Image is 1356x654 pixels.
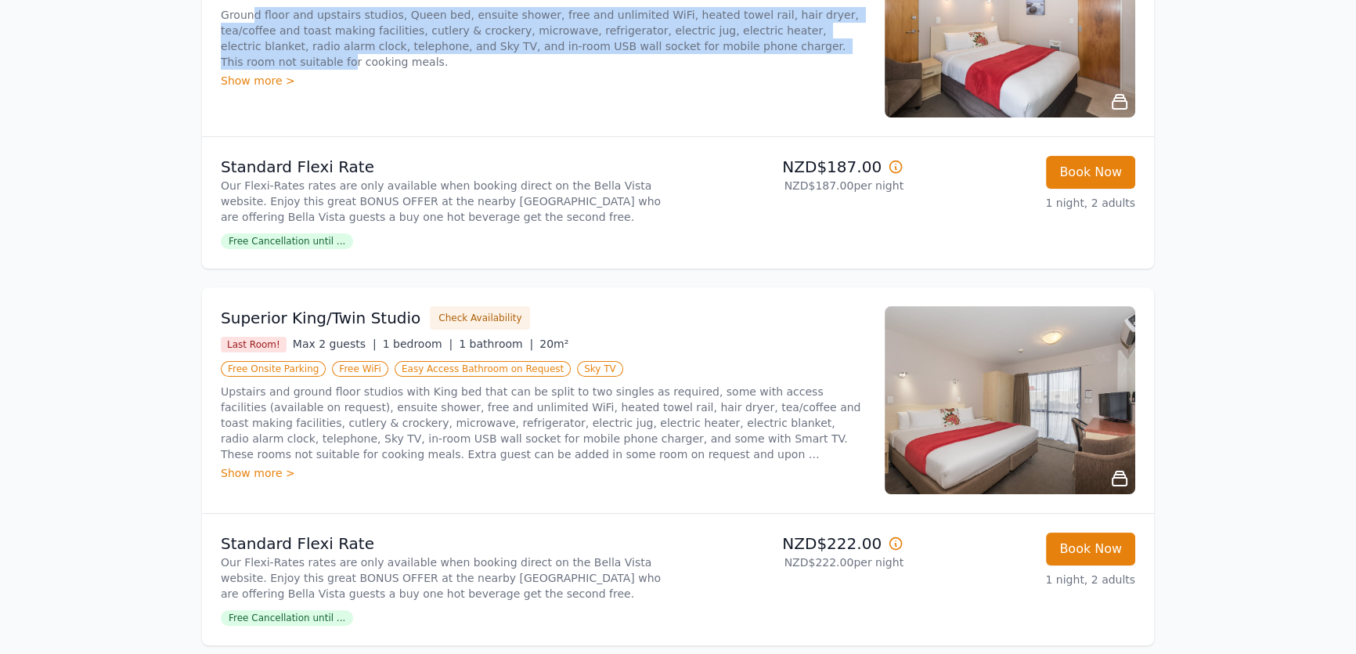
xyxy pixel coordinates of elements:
[539,338,568,350] span: 20m²
[221,307,420,329] h3: Superior King/Twin Studio
[684,156,903,178] p: NZD$187.00
[221,533,672,555] p: Standard Flexi Rate
[221,233,353,249] span: Free Cancellation until ...
[1046,156,1135,189] button: Book Now
[395,361,571,377] span: Easy Access Bathroom on Request
[221,178,672,225] p: Our Flexi-Rates rates are only available when booking direct on the Bella Vista website. Enjoy th...
[459,338,533,350] span: 1 bathroom |
[221,384,866,462] p: Upstairs and ground floor studios with King bed that can be split to two singles as required, som...
[684,533,903,555] p: NZD$222.00
[221,610,353,626] span: Free Cancellation until ...
[684,555,903,570] p: NZD$222.00 per night
[577,361,623,377] span: Sky TV
[293,338,377,350] span: Max 2 guests |
[383,338,453,350] span: 1 bedroom |
[221,361,326,377] span: Free Onsite Parking
[916,195,1135,211] p: 1 night, 2 adults
[221,156,672,178] p: Standard Flexi Rate
[916,572,1135,587] p: 1 night, 2 adults
[1046,533,1135,565] button: Book Now
[221,73,866,89] div: Show more >
[684,178,903,193] p: NZD$187.00 per night
[221,337,287,352] span: Last Room!
[221,7,866,70] p: Ground floor and upstairs studios, Queen bed, ensuite shower, free and unlimited WiFi, heated tow...
[430,306,530,330] button: Check Availability
[332,361,388,377] span: Free WiFi
[221,555,672,602] p: Our Flexi-Rates rates are only available when booking direct on the Bella Vista website. Enjoy th...
[221,465,866,481] div: Show more >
